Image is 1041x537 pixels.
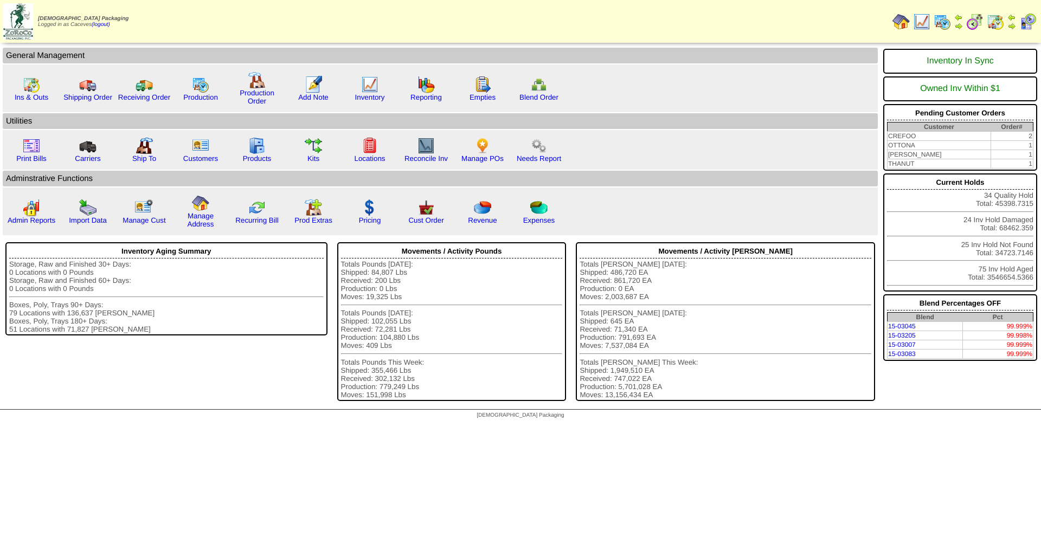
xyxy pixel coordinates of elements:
span: [DEMOGRAPHIC_DATA] Packaging [38,16,128,22]
img: workflow.png [530,137,548,154]
a: Ship To [132,154,156,163]
img: managecust.png [134,199,155,216]
td: 1 [991,141,1033,150]
div: Movements / Activity Pounds [341,244,563,258]
a: Expenses [523,216,555,224]
img: workflow.gif [305,137,322,154]
a: Kits [307,154,319,163]
a: Manage POs [461,154,504,163]
a: Recurring Bill [235,216,278,224]
th: Customer [888,122,991,132]
a: (logout) [92,22,110,28]
img: zoroco-logo-small.webp [3,3,33,40]
a: Inventory [355,93,385,101]
img: home.gif [892,13,910,30]
a: Carriers [75,154,100,163]
td: Utilities [3,113,878,129]
img: graph2.png [23,199,40,216]
img: locations.gif [361,137,378,154]
td: 99.999% [962,322,1033,331]
td: 99.999% [962,340,1033,350]
td: 1 [991,159,1033,169]
img: network.png [530,76,548,93]
img: graph.gif [417,76,435,93]
a: Receiving Order [118,93,170,101]
td: [PERSON_NAME] [888,150,991,159]
a: Locations [354,154,385,163]
a: Needs Report [517,154,561,163]
a: Reconcile Inv [404,154,448,163]
img: truck3.gif [79,137,97,154]
div: Movements / Activity [PERSON_NAME] [580,244,871,258]
td: THANUT [888,159,991,169]
img: orders.gif [305,76,322,93]
img: arrowleft.gif [954,13,963,22]
img: line_graph.gif [361,76,378,93]
td: 1 [991,150,1033,159]
img: dollar.gif [361,199,378,216]
td: CREFOO [888,132,991,141]
div: Inventory Aging Summary [9,244,324,258]
span: Logged in as Caceves [38,16,128,28]
a: Blend Order [519,93,558,101]
a: Cust Order [408,216,444,224]
div: Totals Pounds [DATE]: Shipped: 84,807 Lbs Received: 200 Lbs Production: 0 Lbs Moves: 19,325 Lbs T... [341,260,563,399]
span: [DEMOGRAPHIC_DATA] Packaging [477,412,564,418]
img: line_graph2.gif [417,137,435,154]
div: Owned Inv Within $1 [887,79,1033,99]
td: General Management [3,48,878,63]
div: Blend Percentages OFF [887,296,1033,310]
a: 15-03205 [888,332,916,339]
img: calendarcustomer.gif [1019,13,1037,30]
th: Order# [991,122,1033,132]
a: Ins & Outs [15,93,48,101]
img: factory2.gif [136,137,153,154]
a: Import Data [69,216,107,224]
td: 99.999% [962,350,1033,359]
td: OTTONA [888,141,991,150]
img: import.gif [79,199,97,216]
img: calendarinout.gif [987,13,1004,30]
div: Storage, Raw and Finished 30+ Days: 0 Locations with 0 Pounds Storage, Raw and Finished 60+ Days:... [9,260,324,333]
img: arrowright.gif [1007,22,1016,30]
a: Empties [470,93,496,101]
div: Inventory In Sync [887,51,1033,72]
img: line_graph.gif [913,13,930,30]
img: prodextras.gif [305,199,322,216]
a: Production Order [240,89,274,105]
div: Totals [PERSON_NAME] [DATE]: Shipped: 486,720 EA Received: 861,720 EA Production: 0 EA Moves: 2,0... [580,260,871,399]
img: pie_chart.png [474,199,491,216]
img: arrowleft.gif [1007,13,1016,22]
img: calendarinout.gif [23,76,40,93]
a: 15-03083 [888,350,916,358]
img: truck.gif [79,76,97,93]
th: Blend [888,313,963,322]
td: Adminstrative Functions [3,171,878,186]
img: reconcile.gif [248,199,266,216]
img: calendarprod.gif [192,76,209,93]
a: Admin Reports [8,216,55,224]
a: 15-03045 [888,322,916,330]
a: Production [183,93,218,101]
img: customers.gif [192,137,209,154]
th: Pct [962,313,1033,322]
img: factory.gif [248,72,266,89]
a: Revenue [468,216,497,224]
a: Products [243,154,272,163]
div: Pending Customer Orders [887,106,1033,120]
a: Manage Cust [123,216,165,224]
img: po.png [474,137,491,154]
a: Reporting [410,93,442,101]
img: arrowright.gif [954,22,963,30]
img: calendarprod.gif [934,13,951,30]
a: Customers [183,154,218,163]
div: Current Holds [887,176,1033,190]
a: Add Note [298,93,329,101]
div: 34 Quality Hold Total: 45398.7315 24 Inv Hold Damaged Total: 68462.359 25 Inv Hold Not Found Tota... [883,173,1037,292]
a: Shipping Order [63,93,112,101]
a: Print Bills [16,154,47,163]
td: 99.998% [962,331,1033,340]
td: 2 [991,132,1033,141]
img: invoice2.gif [23,137,40,154]
img: cabinet.gif [248,137,266,154]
